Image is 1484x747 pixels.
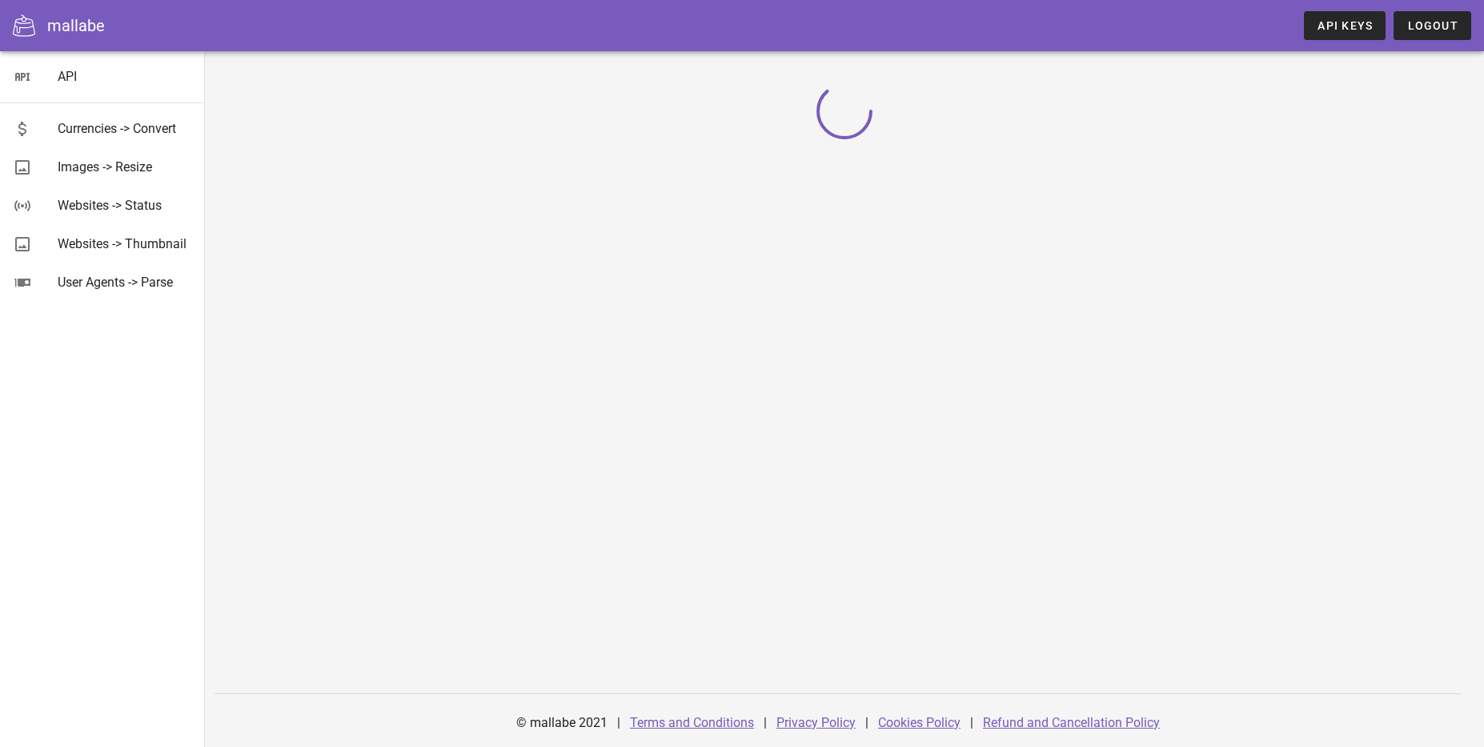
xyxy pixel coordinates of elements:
div: © mallabe 2021 [507,704,617,742]
div: API [58,69,192,84]
span: API Keys [1317,19,1373,32]
a: Cookies Policy [878,715,961,730]
a: Refund and Cancellation Policy [983,715,1160,730]
div: Images -> Resize [58,159,192,175]
div: mallabe [47,14,105,38]
div: | [764,704,767,742]
span: Logout [1406,19,1458,32]
a: Privacy Policy [776,715,856,730]
div: | [617,704,620,742]
a: API Keys [1304,11,1386,40]
div: User Agents -> Parse [58,275,192,290]
div: Currencies -> Convert [58,121,192,136]
div: | [865,704,868,742]
a: Terms and Conditions [630,715,754,730]
div: Websites -> Status [58,198,192,213]
div: Websites -> Thumbnail [58,236,192,251]
button: Logout [1394,11,1471,40]
div: | [970,704,973,742]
